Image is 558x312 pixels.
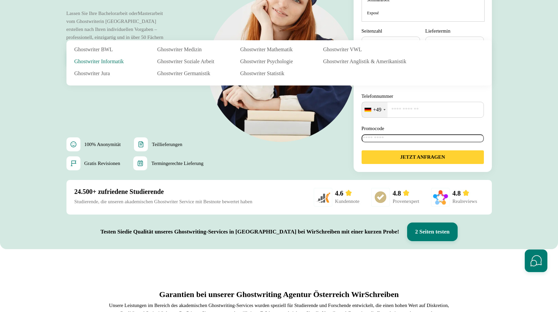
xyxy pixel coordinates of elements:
[157,58,224,66] a: Ghostwriter Soziale Arbeit
[157,46,224,54] a: Ghostwriter Medizin
[152,140,182,148] span: Teillieferungen
[103,289,455,300] h2: Garantien bei unserer Ghostwriting Agentur Österreich WirSchreiben
[425,27,451,35] label: Liefertermin
[392,199,419,204] a: Provenexpert
[100,229,399,235] p: Testen Sie die Qualität unseres Ghostwriting-Services in [GEOGRAPHIC_DATA] bei WirSchreiben mit e...
[84,140,121,148] span: 100% Anonymität
[84,159,120,167] span: Gratis Revisionen
[157,70,224,78] a: Ghostwriter Germanistik
[362,20,484,33] div: Dissertation / Doktorarbeit
[407,223,458,241] button: 2 Seiten testen
[362,150,484,164] button: JETZT ANFRAGEN
[362,92,484,100] label: Telefonnummer
[335,199,359,204] a: Kundennote
[452,190,477,197] div: 4.8
[74,46,141,54] a: Ghostwriter BWL
[151,159,203,167] span: Termingerechte Lieferung
[362,124,484,132] label: Promocode
[392,190,419,197] div: 4.8
[373,107,382,113] div: +49
[362,7,484,20] div: Exposé
[240,58,307,66] a: Ghostwriter Psychologie
[323,46,390,54] a: Ghostwriter VWL
[362,102,388,117] div: Telephone country code
[323,58,390,66] a: Ghostwriter Anglistik & Amerikanistik
[240,46,307,54] a: Ghostwriter Mathematik
[74,188,253,196] h3: 24.500+ zufriedene Studierende
[452,199,477,204] a: Realreviews
[74,198,253,206] p: Studierende, die unseren akademischen Ghostwriter Service mit Bestnote bewertet haben
[240,70,307,78] a: Ghostwriter Statistik
[66,9,169,41] p: Lassen Sie Ihre Bachelorarbeit oder Masterarbeit vom Ghostwriter in [GEOGRAPHIC_DATA] erstellen n...
[74,70,141,78] a: Ghostwriter Jura
[74,58,141,66] a: Ghostwriter Informatik
[335,190,359,197] div: 4.6
[362,27,420,35] label: Seitenzahl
